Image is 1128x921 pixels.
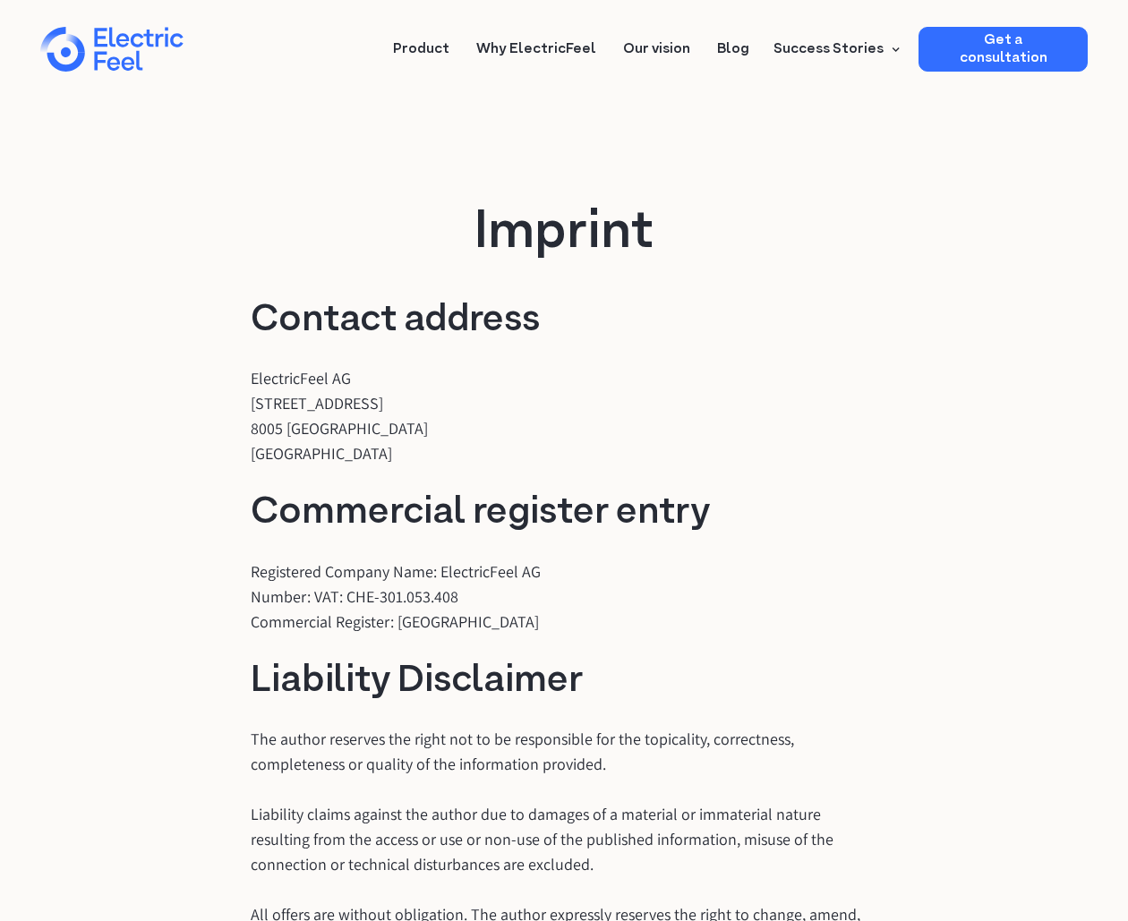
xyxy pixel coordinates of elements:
[251,802,877,877] p: Liability claims against the author due to damages of a material or immaterial nature resulting f...
[393,27,449,60] a: Product
[919,27,1088,72] a: Get a consultation
[476,27,596,60] a: Why ElectricFeel
[1010,803,1103,896] iframe: Chatbot
[773,38,884,60] div: Success Stories
[251,491,877,536] h2: Commercial register entry
[623,27,690,60] a: Our vision
[251,299,877,344] h2: Contact address
[251,559,541,635] p: Registered Company Name: ElectricFeel AG Number: VAT: CHE-301.053.408 Commercial Register: [GEOGR...
[251,366,428,466] p: ElectricFeel AG [STREET_ADDRESS] 8005 [GEOGRAPHIC_DATA] [GEOGRAPHIC_DATA]
[251,660,877,704] h2: Liability Disclaimer
[763,27,905,72] div: Success Stories
[40,206,1088,263] h1: Imprint
[251,727,877,777] p: The author reserves the right not to be responsible for the topicality, correctness, completeness...
[717,27,749,60] a: Blog
[67,71,154,105] input: Submit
